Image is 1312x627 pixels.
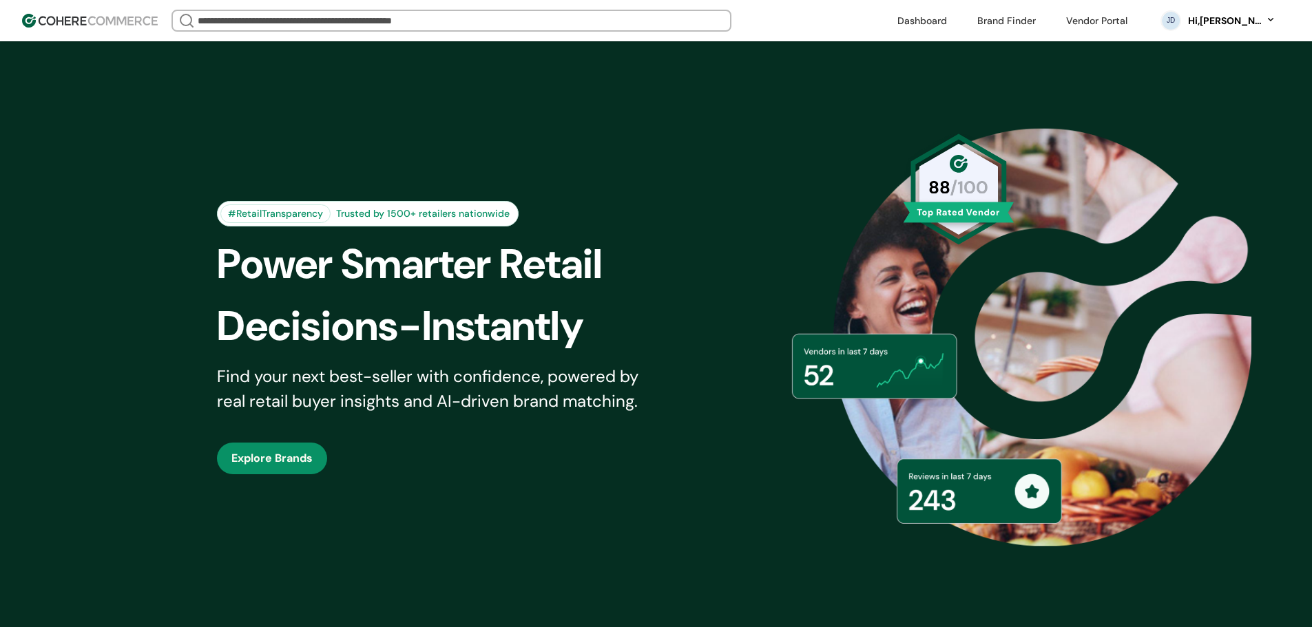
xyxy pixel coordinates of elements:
[217,295,680,357] div: Decisions-Instantly
[217,443,327,474] button: Explore Brands
[217,233,680,295] div: Power Smarter Retail
[1187,14,1276,28] button: Hi,[PERSON_NAME]
[331,206,515,221] div: Trusted by 1500+ retailers nationwide
[220,204,331,223] div: #RetailTransparency
[217,364,656,414] div: Find your next best-seller with confidence, powered by real retail buyer insights and AI-driven b...
[1160,10,1181,31] svg: 0 percent
[22,14,158,28] img: Cohere Logo
[1187,14,1262,28] div: Hi, [PERSON_NAME]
